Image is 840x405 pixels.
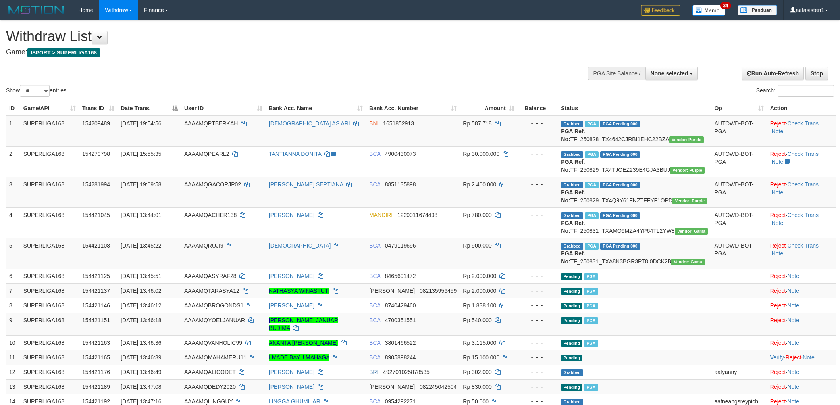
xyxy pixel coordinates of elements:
td: · [767,298,836,313]
th: Balance [518,101,558,116]
div: - - - [521,353,555,361]
span: Grabbed [561,212,583,219]
a: I MADE BAYU MAHAGA [269,354,329,361]
td: SUPERLIGA168 [20,269,79,283]
td: SUPERLIGA168 [20,238,79,269]
span: [DATE] 13:46:12 [121,302,161,309]
span: AAAAMQMAHAMERU11 [184,354,247,361]
th: Trans ID: activate to sort column ascending [79,101,118,116]
td: SUPERLIGA168 [20,365,79,379]
span: Copy 492701025878535 to clipboard [383,369,430,375]
div: - - - [521,301,555,309]
a: [PERSON_NAME] [269,369,314,375]
span: Copy 082135956459 to clipboard [420,288,457,294]
h4: Game: [6,48,552,56]
span: Rp 50.000 [463,398,489,405]
td: TF_250831_TXAMO9MZA4YP64TL2YW8 [558,207,711,238]
span: Copy 1651852913 to clipboard [383,120,414,127]
a: Check Trans [787,212,819,218]
span: 154281994 [82,181,110,188]
td: 10 [6,335,20,350]
a: Reject [770,369,786,375]
a: Note [772,250,784,257]
a: [DEMOGRAPHIC_DATA] [269,242,331,249]
td: · · [767,207,836,238]
span: Rp 830.000 [463,384,491,390]
span: [PERSON_NAME] [369,288,415,294]
td: SUPERLIGA168 [20,207,79,238]
td: 13 [6,379,20,394]
span: BCA [369,340,380,346]
span: Copy 8465691472 to clipboard [385,273,416,279]
b: PGA Ref. No: [561,189,585,203]
a: [PERSON_NAME] [269,302,314,309]
a: Note [803,354,815,361]
span: 34 [720,2,731,9]
label: Show entries [6,85,66,97]
span: AAAAMQYOELJANUAR [184,317,245,323]
span: Marked by aafchhiseyha [585,121,599,127]
span: Vendor URL: https://trx31.1velocity.biz [675,228,708,235]
td: SUPERLIGA168 [20,335,79,350]
span: Vendor URL: https://trx31.1velocity.biz [671,259,705,265]
div: - - - [521,368,555,376]
td: · [767,313,836,335]
a: TANTIANNA DONITA [269,151,322,157]
a: Reject [770,398,786,405]
a: [PERSON_NAME] [269,273,314,279]
span: Pending [561,288,582,295]
span: Rp 587.718 [463,120,491,127]
input: Search: [778,85,834,97]
span: BCA [369,398,380,405]
span: [DATE] 13:46:39 [121,354,161,361]
span: 154421045 [82,212,110,218]
span: Rp 780.000 [463,212,491,218]
td: · · [767,350,836,365]
td: · · [767,238,836,269]
span: 154421165 [82,354,110,361]
a: LINGGA GHUMILAR [269,398,320,405]
a: Reject [770,340,786,346]
a: Run Auto-Refresh [742,67,804,80]
span: 154421192 [82,398,110,405]
span: PGA Pending [600,121,640,127]
td: · · [767,177,836,207]
span: AAAAMQVANHOLIC99 [184,340,242,346]
span: Copy 4700351551 to clipboard [385,317,416,323]
div: - - - [521,383,555,391]
a: [PERSON_NAME] [269,384,314,390]
span: AAAAMQRUJI9 [184,242,223,249]
td: 4 [6,207,20,238]
span: Marked by aafsoycanthlai [585,243,599,250]
td: · [767,335,836,350]
span: Marked by aafsoycanthlai [584,340,598,347]
td: SUPERLIGA168 [20,177,79,207]
div: - - - [521,180,555,188]
td: 12 [6,365,20,379]
span: PGA Pending [600,243,640,250]
a: Check Trans [787,151,819,157]
span: MANDIRI [369,212,393,218]
a: Stop [805,67,828,80]
span: [DATE] 19:54:56 [121,120,161,127]
span: [DATE] 19:09:58 [121,181,161,188]
a: Note [787,369,799,375]
td: TF_250829_TX4TJOEZ239E4GJA3BUJ [558,146,711,177]
span: [DATE] 13:47:16 [121,398,161,405]
span: Copy 0954292271 to clipboard [385,398,416,405]
td: AUTOWD-BOT-PGA [711,177,767,207]
img: MOTION_logo.png [6,4,66,16]
span: 154421151 [82,317,110,323]
td: TF_250829_TX4Q9Y61FNZTFFYF1OPD [558,177,711,207]
span: AAAAMQDEDY2020 [184,384,236,390]
td: AUTOWD-BOT-PGA [711,146,767,177]
b: PGA Ref. No: [561,250,585,265]
span: Copy 4900430073 to clipboard [385,151,416,157]
span: PGA Pending [600,151,640,158]
span: BCA [369,354,380,361]
div: - - - [521,316,555,324]
span: [DATE] 13:44:01 [121,212,161,218]
div: - - - [521,211,555,219]
span: AAAAMQPTBERKAH [184,120,238,127]
span: 154421125 [82,273,110,279]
